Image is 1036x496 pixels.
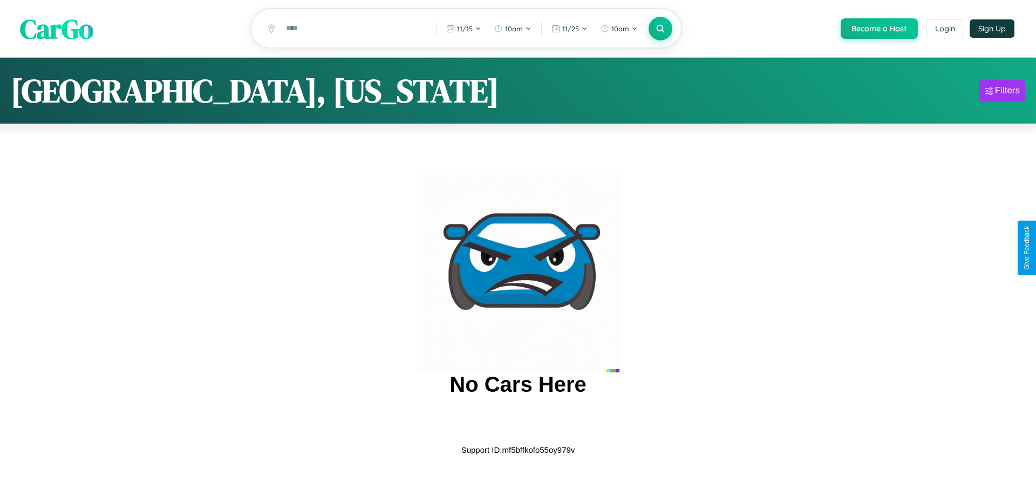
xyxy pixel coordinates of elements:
img: car [417,169,619,372]
span: 11 / 25 [562,24,579,33]
button: Sign Up [970,19,1014,38]
button: 10am [595,20,643,37]
h2: No Cars Here [449,372,586,397]
h1: [GEOGRAPHIC_DATA], [US_STATE] [11,69,499,113]
p: Support ID: mf5bffkofo55oy979v [461,443,575,457]
button: Login [926,19,964,38]
button: 11/25 [546,20,593,37]
button: Become a Host [841,18,918,39]
span: 10am [611,24,629,33]
span: CarGo [20,10,93,47]
div: Filters [995,85,1020,96]
button: 11/15 [441,20,487,37]
button: Filters [979,80,1025,101]
span: 10am [505,24,523,33]
span: 11 / 15 [457,24,473,33]
button: 10am [489,20,537,37]
div: Give Feedback [1023,226,1031,270]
